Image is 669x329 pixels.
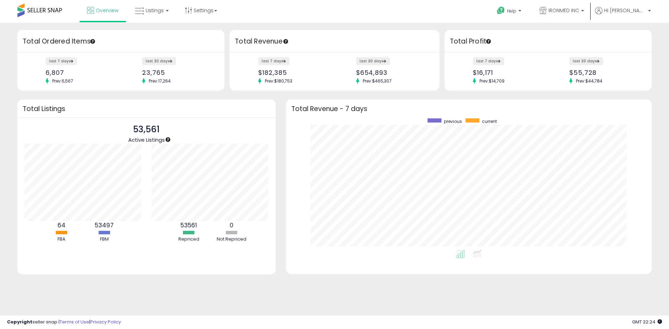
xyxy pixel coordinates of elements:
[23,37,219,46] h3: Total Ordered Items
[283,38,289,45] div: Tooltip anchor
[258,57,290,65] label: last 7 days
[235,37,434,46] h3: Total Revenue
[491,1,528,23] a: Help
[142,69,212,76] div: 23,765
[569,69,639,76] div: $55,728
[291,106,646,111] h3: Total Revenue - 7 days
[258,69,329,76] div: $182,385
[23,106,270,111] h3: Total Listings
[572,78,606,84] span: Prev: $44,784
[46,69,116,76] div: 6,807
[595,7,651,23] a: Hi [PERSON_NAME]
[83,236,125,243] div: FBM
[49,78,77,84] span: Prev: 6,567
[145,78,174,84] span: Prev: 17,264
[230,221,233,229] b: 0
[46,57,77,65] label: last 7 days
[128,136,165,143] span: Active Listings
[128,123,165,136] p: 53,561
[165,136,171,143] div: Tooltip anchor
[476,78,508,84] span: Prev: $14,709
[90,38,96,45] div: Tooltip anchor
[497,6,505,15] i: Get Help
[473,57,504,65] label: last 7 days
[57,221,66,229] b: 64
[356,57,390,65] label: last 30 days
[604,7,646,14] span: Hi [PERSON_NAME]
[95,221,114,229] b: 53497
[548,7,579,14] span: IRONMED INC
[485,38,492,45] div: Tooltip anchor
[359,78,395,84] span: Prev: $465,307
[450,37,646,46] h3: Total Profit
[473,69,543,76] div: $16,171
[444,118,462,124] span: previous
[356,69,427,76] div: $654,893
[211,236,253,243] div: Not Repriced
[569,57,603,65] label: last 30 days
[507,8,516,14] span: Help
[168,236,210,243] div: Repriced
[146,7,164,14] span: Listings
[180,221,197,229] b: 53561
[482,118,497,124] span: current
[261,78,296,84] span: Prev: $180,753
[96,7,118,14] span: Overview
[142,57,176,65] label: last 30 days
[40,236,82,243] div: FBA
